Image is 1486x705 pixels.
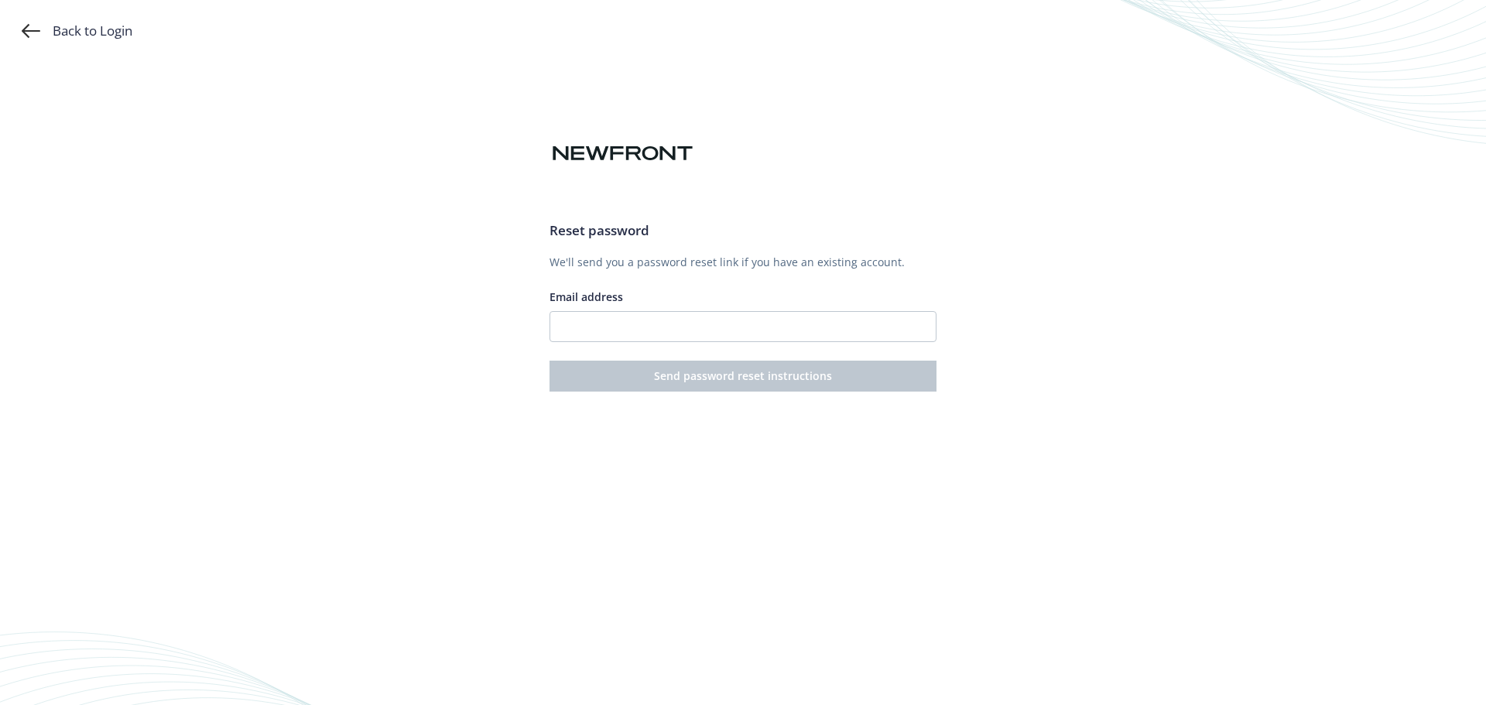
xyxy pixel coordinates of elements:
[550,254,936,270] p: We'll send you a password reset link if you have an existing account.
[550,221,936,241] h3: Reset password
[654,368,832,383] span: Send password reset instructions
[22,22,132,40] a: Back to Login
[550,140,696,167] img: Newfront logo
[550,361,936,392] button: Send password reset instructions
[550,289,623,304] span: Email address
